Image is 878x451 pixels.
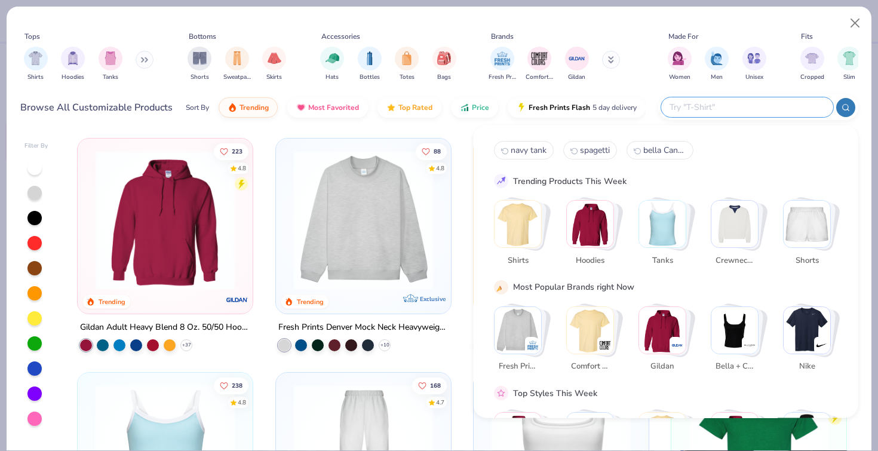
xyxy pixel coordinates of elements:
div: filter for Cropped [800,47,824,82]
div: Top Styles This Week [513,386,597,399]
span: Comfort Colors [526,73,553,82]
span: Hoodies [570,254,609,266]
div: filter for Bottles [358,47,382,82]
button: filter button [668,47,692,82]
div: Trending Products This Week [513,174,627,187]
button: Stack Card Button Crewnecks [711,200,766,271]
img: Bella + Canvas [711,306,758,353]
button: Top Rated [377,97,441,118]
img: most_fav.gif [296,103,306,112]
div: filter for Women [668,47,692,82]
div: filter for Gildan [565,47,589,82]
img: Crewnecks [711,201,758,247]
img: Tanks Image [104,51,117,65]
div: Gildan Adult Heavy Blend 8 Oz. 50/50 Hooded Sweatshirt [80,320,250,335]
span: Trending [240,103,269,112]
span: Shirts [498,254,537,266]
img: Unisex Image [747,51,761,65]
span: Bags [437,73,451,82]
button: Stack Card Button Shirts [494,200,549,271]
button: filter button [800,47,824,82]
div: Made For [668,31,698,42]
img: Nike [784,306,830,353]
button: Stack Card Button Hoodies [566,200,621,271]
span: Cropped [800,73,824,82]
span: Gildan [568,73,585,82]
span: Hats [326,73,339,82]
span: + 37 [182,342,191,349]
div: filter for Bags [432,47,456,82]
div: Fresh Prints Denver Mock Neck Heavyweight Sweatshirt [278,320,449,335]
button: Stack Card Button Fresh Prints [494,306,549,377]
button: Like [214,378,248,394]
div: Sort By [186,102,209,113]
span: Fresh Prints [498,361,537,373]
div: Filter By [24,142,48,151]
span: Shorts [787,254,826,266]
button: filter button [61,47,85,82]
button: filter button [742,47,766,82]
img: Skirts Image [268,51,281,65]
img: Comfort Colors [567,306,613,353]
div: filter for Sweatpants [223,47,251,82]
div: 4.8 [238,164,246,173]
div: Brands [491,31,514,42]
img: Shorts Image [193,51,207,65]
button: Close [844,12,867,35]
div: filter for Men [705,47,729,82]
span: 168 [429,383,440,389]
span: Exclusive [420,295,446,303]
img: pink_star.gif [496,388,506,398]
button: filter button [24,47,48,82]
span: Shorts [191,73,209,82]
img: Slim Image [843,51,856,65]
span: Unisex [745,73,763,82]
span: 223 [232,148,242,154]
div: filter for Skirts [262,47,286,82]
button: Like [412,378,446,394]
button: Like [415,143,446,159]
button: Stack Card Button Gildan [638,306,693,377]
img: Nike [816,339,828,351]
button: filter button [188,47,211,82]
div: Fits [801,31,813,42]
button: navy tank0 [494,141,554,159]
img: Fresh Prints [527,339,539,351]
img: Cropped Image [805,51,819,65]
div: filter for Fresh Prints [489,47,516,82]
span: 238 [232,383,242,389]
button: bella Canvas2 [627,141,693,159]
span: Most Favorited [308,103,359,112]
img: Women Image [673,51,686,65]
img: trend_line.gif [496,176,506,186]
span: Gildan [643,361,681,373]
div: filter for Slim [837,47,861,82]
button: Stack Card Button Shorts [783,200,838,271]
input: Try "T-Shirt" [668,100,825,114]
div: Tops [24,31,40,42]
span: bella Canvas [643,145,686,156]
div: filter for Hoodies [61,47,85,82]
div: Bottoms [189,31,216,42]
button: filter button [262,47,286,82]
button: filter button [565,47,589,82]
button: Price [451,97,498,118]
img: Men Image [710,51,723,65]
button: Stack Card Button Bella + Canvas [711,306,766,377]
button: filter button [489,47,516,82]
div: filter for Totes [395,47,419,82]
div: filter for Tanks [99,47,122,82]
img: Sweatpants Image [231,51,244,65]
span: navy tank [511,145,547,156]
img: TopRated.gif [386,103,396,112]
span: Sweatpants [223,73,251,82]
img: trending.gif [228,103,237,112]
img: a90f7c54-8796-4cb2-9d6e-4e9644cfe0fe [439,151,590,290]
button: Fresh Prints Flash5 day delivery [508,97,646,118]
button: spagetti1 [563,141,617,159]
img: Comfort Colors [599,339,611,351]
button: Like [214,143,248,159]
button: filter button [432,47,456,82]
div: Most Popular Brands right Now [513,281,634,293]
span: Comfort Colors [570,361,609,373]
